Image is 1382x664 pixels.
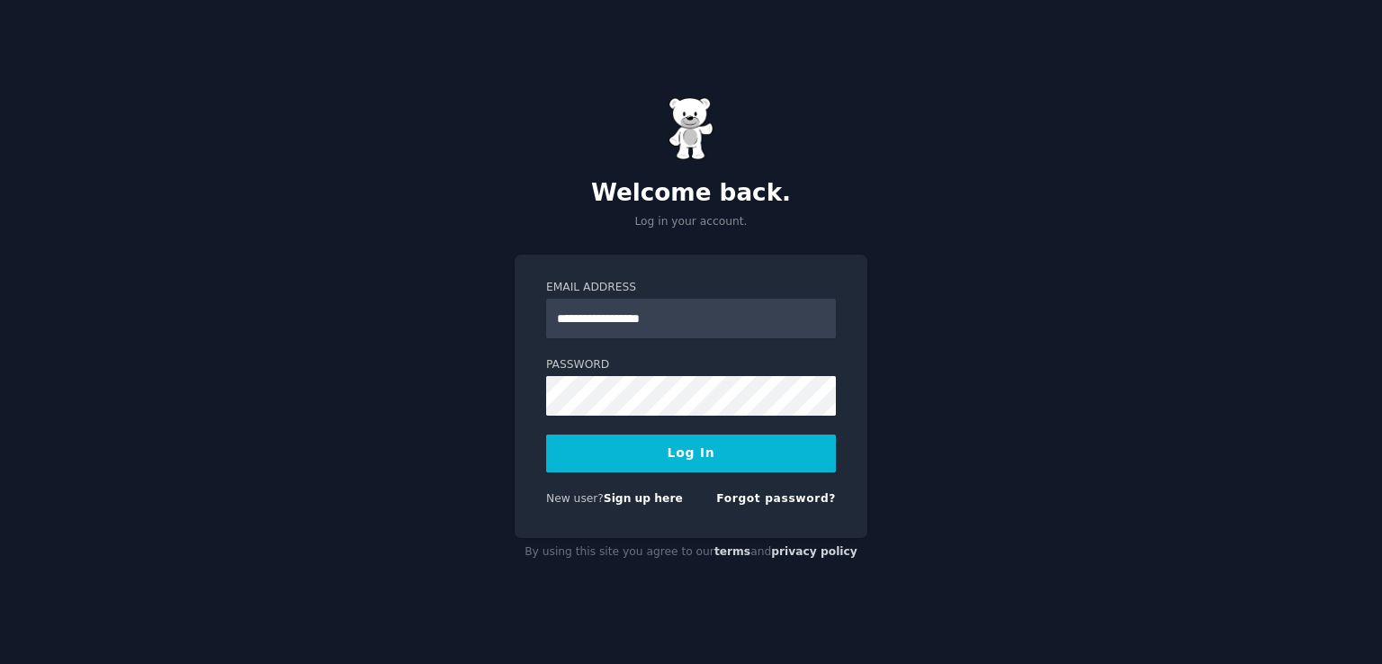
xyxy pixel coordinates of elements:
a: terms [714,545,750,558]
span: New user? [546,492,604,505]
h2: Welcome back. [515,179,867,208]
a: privacy policy [771,545,857,558]
button: Log In [546,435,836,472]
a: Sign up here [604,492,683,505]
img: Gummy Bear [669,97,713,160]
label: Password [546,357,836,373]
div: By using this site you agree to our and [515,538,867,567]
p: Log in your account. [515,214,867,230]
a: Forgot password? [716,492,836,505]
label: Email Address [546,280,836,296]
